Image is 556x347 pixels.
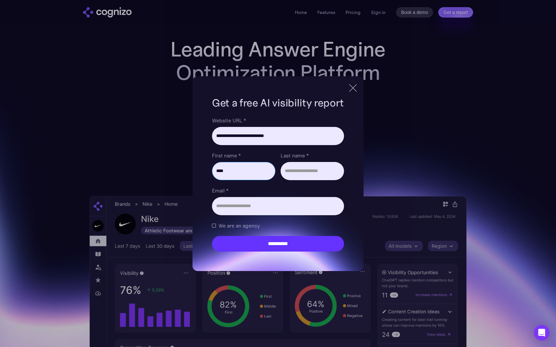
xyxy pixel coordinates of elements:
[281,152,344,159] label: Last name *
[212,117,344,124] label: Website URL *
[212,117,344,252] form: Brand Report Form
[218,222,260,229] span: We are an agency
[534,325,549,341] div: Open Intercom Messenger
[212,187,344,194] label: Email *
[212,96,344,110] h1: Get a free AI visibility report
[212,152,275,159] label: First name *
